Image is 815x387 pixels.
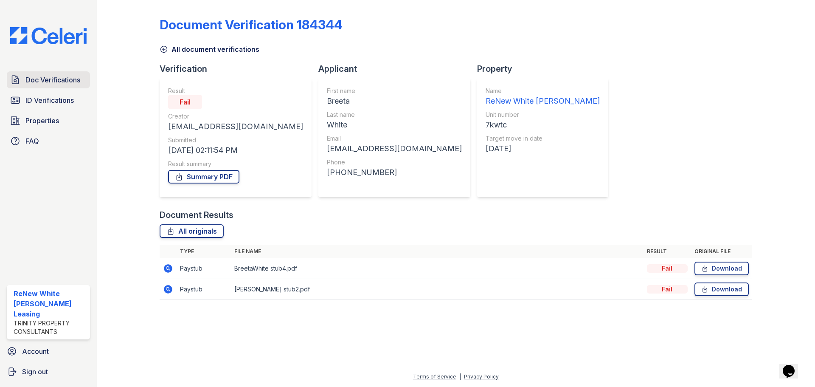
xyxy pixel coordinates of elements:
div: 7kwtc [486,119,600,131]
div: ReNew White [PERSON_NAME] [486,95,600,107]
div: Applicant [318,63,477,75]
div: Breeta [327,95,462,107]
a: FAQ [7,133,90,150]
a: Name ReNew White [PERSON_NAME] [486,87,600,107]
span: Properties [25,116,59,126]
iframe: chat widget [779,353,807,379]
div: [EMAIL_ADDRESS][DOMAIN_NAME] [327,143,462,155]
th: File name [231,245,644,258]
td: BreetaWhite stub4.pdf [231,258,644,279]
div: Verification [160,63,318,75]
div: [DATE] [486,143,600,155]
div: [DATE] 02:11:54 PM [168,144,303,156]
td: Paystub [177,258,231,279]
div: Email [327,134,462,143]
div: Fail [647,264,688,273]
td: Paystub [177,279,231,300]
div: Unit number [486,110,600,119]
span: Account [22,346,49,356]
a: All originals [160,224,224,238]
a: Account [3,343,93,360]
th: Result [644,245,691,258]
div: Document Results [160,209,233,221]
div: Creator [168,112,303,121]
div: [EMAIL_ADDRESS][DOMAIN_NAME] [168,121,303,133]
div: First name [327,87,462,95]
div: White [327,119,462,131]
a: Summary PDF [168,170,239,184]
a: All document verifications [160,44,259,54]
div: ReNew White [PERSON_NAME] Leasing [14,288,87,319]
a: Download [694,262,749,275]
span: ID Verifications [25,95,74,105]
div: Name [486,87,600,95]
span: Doc Verifications [25,75,80,85]
div: Document Verification 184344 [160,17,343,32]
div: Target move in date [486,134,600,143]
span: Sign out [22,367,48,377]
div: Result [168,87,303,95]
a: Terms of Service [413,373,456,380]
div: Fail [168,95,202,109]
a: ID Verifications [7,92,90,109]
div: Fail [647,285,688,294]
div: Trinity Property Consultants [14,319,87,336]
div: | [459,373,461,380]
div: Submitted [168,136,303,144]
div: Result summary [168,160,303,168]
a: Privacy Policy [464,373,499,380]
a: Properties [7,112,90,129]
th: Original file [691,245,752,258]
div: Last name [327,110,462,119]
a: Download [694,282,749,296]
a: Doc Verifications [7,71,90,88]
img: CE_Logo_Blue-a8612792a0a2168367f1c8372b55b34899dd931a85d93a1a3d3e32e68fde9ad4.png [3,27,93,44]
th: Type [177,245,231,258]
div: Property [477,63,615,75]
div: [PHONE_NUMBER] [327,167,462,178]
a: Sign out [3,363,93,380]
span: FAQ [25,136,39,146]
div: Phone [327,158,462,167]
td: [PERSON_NAME] stub2.pdf [231,279,644,300]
